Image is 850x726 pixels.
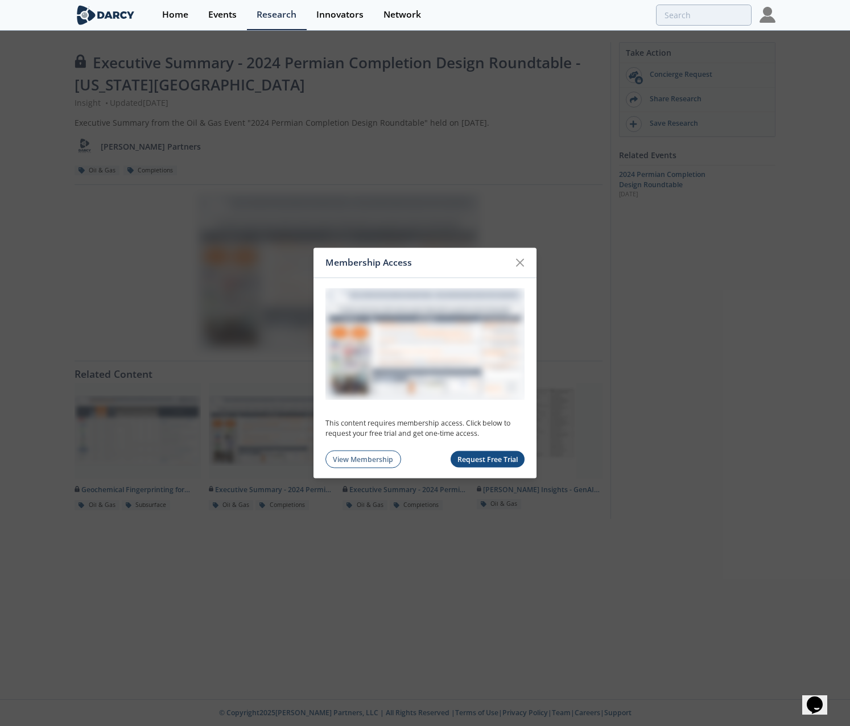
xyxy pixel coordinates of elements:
img: Profile [760,7,775,23]
div: Membership Access [325,252,509,274]
input: Advanced Search [656,5,752,26]
img: Membership [325,288,525,400]
div: Network [383,10,421,19]
button: Request Free Trial [451,451,525,468]
a: View Membership [325,451,401,468]
img: logo-wide.svg [75,5,137,25]
div: Innovators [316,10,364,19]
div: Home [162,10,188,19]
p: This content requires membership access. Click below to request your free trial and get one-time ... [325,418,525,439]
div: Research [257,10,296,19]
div: Events [208,10,237,19]
iframe: chat widget [802,680,839,715]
